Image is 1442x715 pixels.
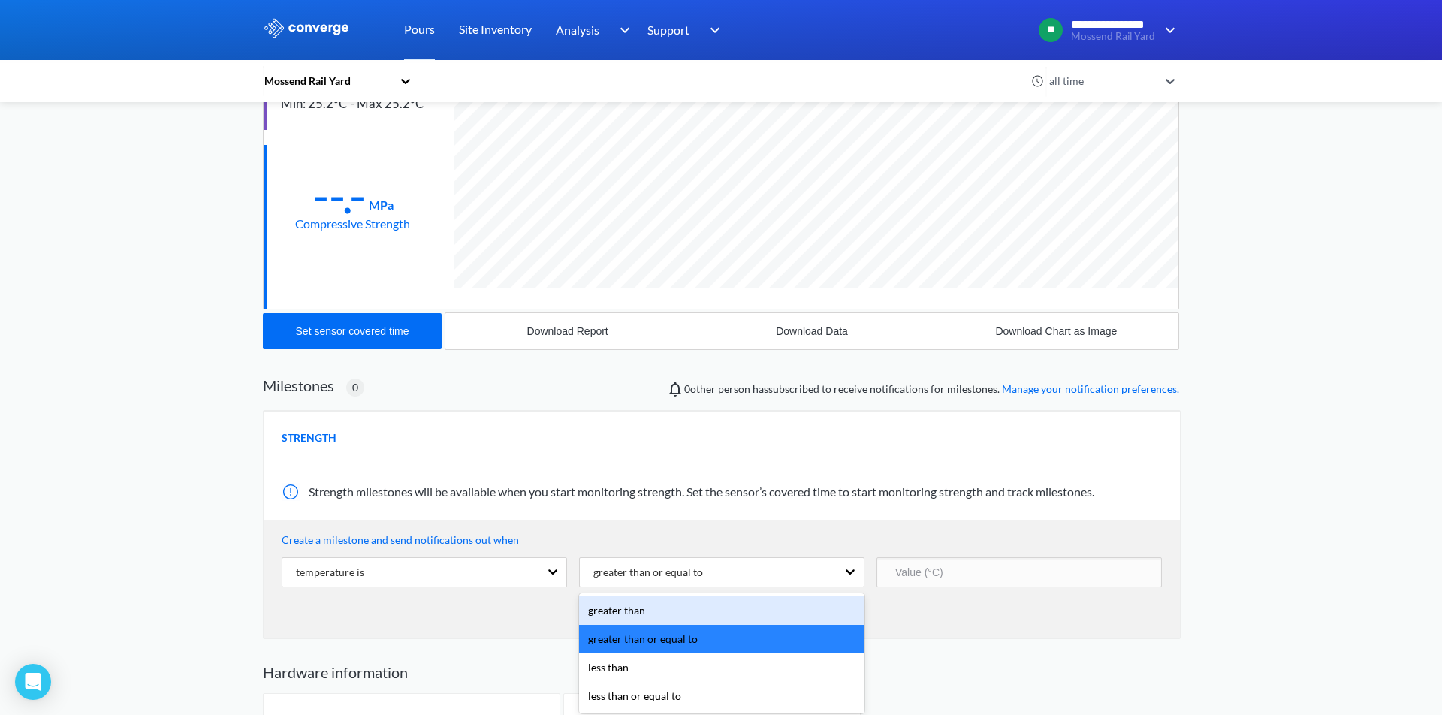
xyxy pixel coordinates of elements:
div: Download Chart as Image [995,325,1117,337]
span: 0 other [684,382,716,395]
span: Support [647,20,689,39]
div: Compressive Strength [295,214,410,233]
div: --.- [312,176,366,214]
img: downArrow.svg [610,21,634,39]
a: Manage your notification preferences. [1002,382,1179,395]
div: Open Intercom Messenger [15,664,51,700]
img: logo_ewhite.svg [263,18,350,38]
img: downArrow.svg [1155,21,1179,39]
span: 0 [352,379,358,396]
div: Mossend Rail Yard [263,73,392,89]
input: Value (°C) [876,557,1162,587]
div: Set sensor covered time [296,325,409,337]
div: Min: 25.2°C - Max 25.2°C [281,94,424,114]
div: less than or equal to [579,682,864,710]
span: Mossend Rail Yard [1071,31,1155,42]
img: downArrow.svg [700,21,724,39]
span: person has subscribed to receive notifications for milestones. [684,381,1179,397]
button: Download Data [689,313,934,349]
p: Create a milestone and send notifications out when [282,532,1162,548]
div: greater than or equal to [581,564,703,581]
div: temperature is [284,564,364,581]
div: Download Report [527,325,608,337]
div: all time [1045,73,1158,89]
div: greater than [579,596,864,625]
span: STRENGTH [282,430,336,446]
div: Download Data [776,325,848,337]
button: Download Report [445,313,689,349]
div: less than [579,653,864,682]
span: Strength milestones will be available when you start monitoring strength. Set the sensor’s covere... [309,484,1094,499]
button: Download Chart as Image [934,313,1178,349]
h2: Milestones [263,376,334,394]
div: greater than or equal to [579,625,864,653]
img: icon-clock.svg [1031,74,1045,88]
img: notifications-icon.svg [666,380,684,398]
span: Analysis [556,20,599,39]
h2: Hardware information [263,663,1179,681]
button: Set sensor covered time [263,313,442,349]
